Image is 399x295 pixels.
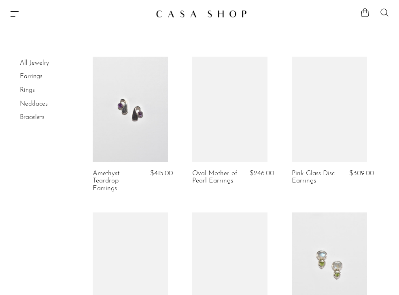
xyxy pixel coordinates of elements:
[10,9,19,19] button: Menu
[292,170,340,185] a: Pink Glass Disc Earrings
[349,170,374,177] span: $309.00
[20,73,42,80] a: Earrings
[20,101,48,107] a: Necklaces
[192,170,240,185] a: Oval Mother of Pearl Earrings
[250,170,274,177] span: $246.00
[150,170,173,177] span: $415.00
[20,114,45,121] a: Bracelets
[20,60,49,66] a: All Jewelry
[20,87,35,93] a: Rings
[93,170,140,192] a: Amethyst Teardrop Earrings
